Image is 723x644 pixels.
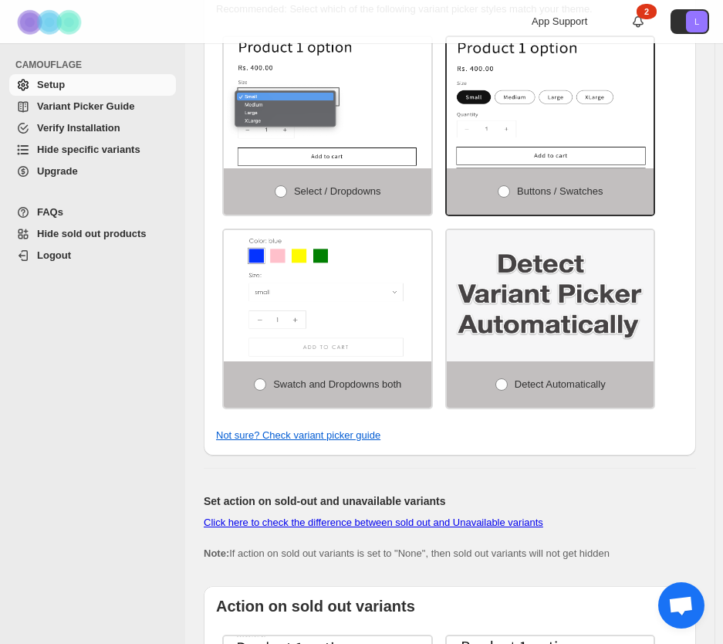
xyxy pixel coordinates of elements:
[204,517,610,559] span: If action on sold out variants is set to "None", then sold out variants will not get hidden
[532,15,587,27] span: App Support
[9,161,176,182] a: Upgrade
[216,429,380,441] a: Not sure? Check variant picker guide
[204,547,229,559] b: Note:
[37,122,120,134] span: Verify Installation
[204,493,684,509] h2: Set action on sold-out and unavailable variants
[273,378,401,390] span: Swatch and Dropdowns both
[9,96,176,117] a: Variant Picker Guide
[216,598,415,615] b: Action on sold out variants
[447,37,654,168] img: Buttons / Swatches
[9,117,176,139] a: Verify Installation
[9,245,176,266] a: Logout
[694,17,699,26] text: L
[37,206,63,218] span: FAQs
[515,378,606,390] span: Detect Automatically
[517,185,603,197] span: Buttons / Swatches
[447,230,654,361] img: Detect Automatically
[224,37,431,168] img: Select / Dropdowns
[671,9,709,34] button: Avatar with initials L
[9,139,176,161] a: Hide specific variants
[637,4,657,19] div: 2
[224,230,431,361] img: Swatch and Dropdowns both
[37,249,71,261] span: Logout
[9,202,176,223] a: FAQs
[9,223,176,245] a: Hide sold out products
[686,11,708,32] span: Avatar with initials L
[658,582,704,629] a: Open chat
[37,144,140,155] span: Hide specific variants
[204,517,543,528] a: Click here to check the difference between sold out and Unavailable variants
[630,14,646,29] a: 2
[12,1,90,43] img: Camouflage
[37,100,134,112] span: Variant Picker Guide
[9,74,176,96] a: Setup
[294,185,381,197] span: Select / Dropdowns
[15,59,177,71] span: CAMOUFLAGE
[37,228,147,239] span: Hide sold out products
[37,79,65,90] span: Setup
[37,165,78,177] span: Upgrade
